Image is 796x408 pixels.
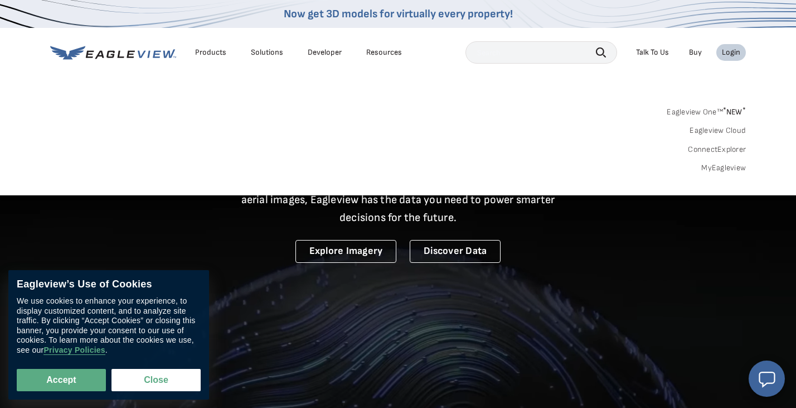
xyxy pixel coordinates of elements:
a: Explore Imagery [295,240,397,263]
p: A new era starts here. Built on more than 3.5 billion high-resolution aerial images, Eagleview ha... [227,173,569,227]
div: Talk To Us [636,47,669,57]
input: Search [465,41,617,64]
a: Privacy Policies [43,345,105,355]
a: Developer [308,47,342,57]
a: Now get 3D models for virtually every property! [284,7,513,21]
a: Eagleview Cloud [690,126,746,136]
div: We use cookies to enhance your experience, to display customized content, and to analyze site tra... [17,296,201,355]
div: Products [195,47,226,57]
button: Accept [17,369,106,391]
button: Close [111,369,201,391]
button: Open chat window [749,361,785,397]
a: Eagleview One™*NEW* [667,104,746,117]
a: Buy [689,47,702,57]
div: Login [722,47,740,57]
a: MyEagleview [701,163,746,173]
span: NEW [723,107,746,117]
div: Eagleview’s Use of Cookies [17,279,201,291]
div: Resources [366,47,402,57]
a: Discover Data [410,240,501,263]
a: ConnectExplorer [688,145,746,155]
div: Solutions [251,47,283,57]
